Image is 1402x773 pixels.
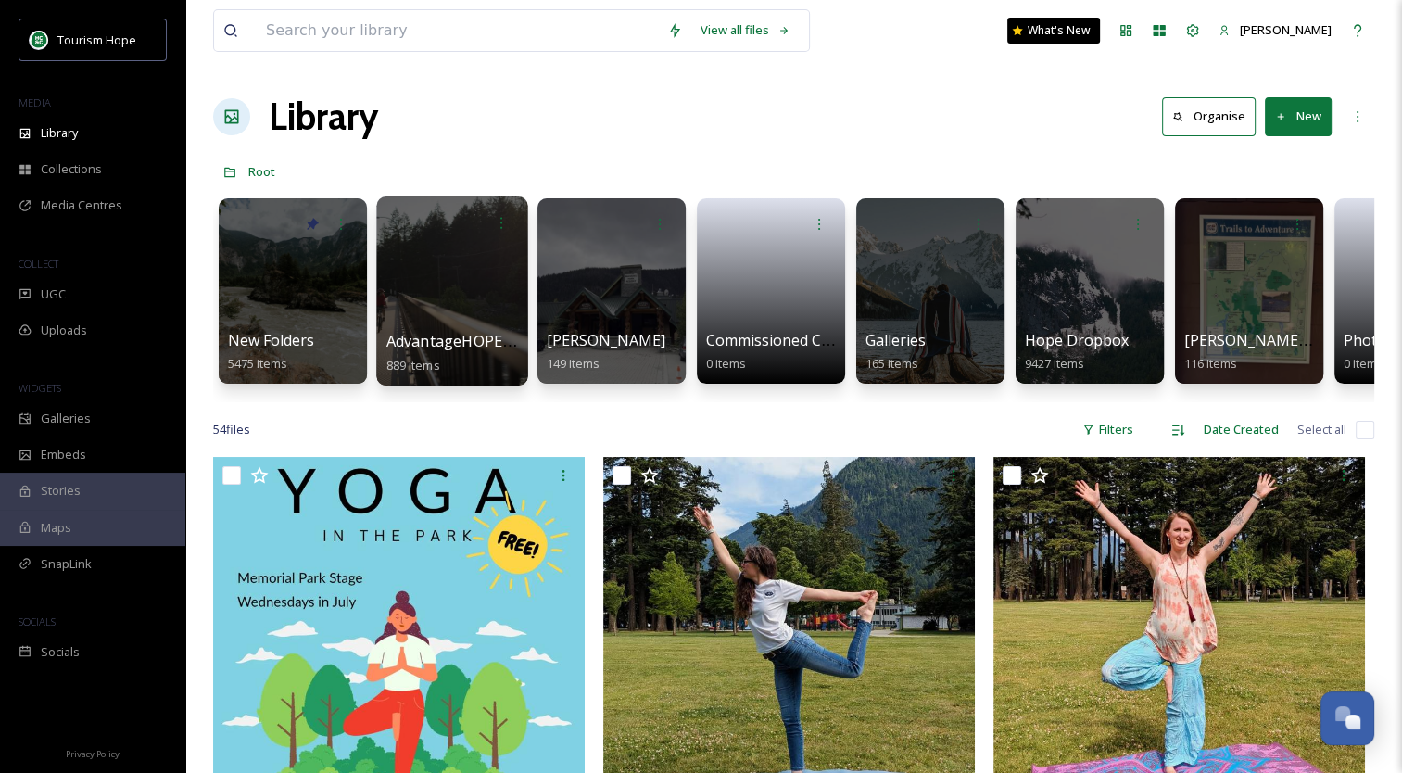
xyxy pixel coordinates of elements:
button: New [1265,97,1332,135]
span: Maps [41,519,71,537]
span: Galleries [41,410,91,427]
a: Library [269,89,378,145]
div: Filters [1073,412,1143,448]
span: Embeds [41,446,86,463]
span: 149 items [547,355,600,372]
span: Privacy Policy [66,748,120,760]
a: Commissioned Content0 items [706,332,868,372]
button: Organise [1162,97,1256,135]
span: 0 items [706,355,746,372]
a: Privacy Policy [66,741,120,764]
span: Media Centres [41,196,122,214]
span: SOCIALS [19,615,56,628]
span: Select all [1297,421,1346,438]
span: WIDGETS [19,381,61,395]
span: 54 file s [213,421,250,438]
span: 116 items [1184,355,1237,372]
span: MEDIA [19,95,51,109]
span: [PERSON_NAME] [547,330,665,350]
span: [PERSON_NAME] [1240,21,1332,38]
a: What's New [1007,18,1100,44]
span: 889 items [386,356,440,373]
button: Open Chat [1320,691,1374,745]
a: New Folders5475 items [228,332,314,372]
span: Uploads [41,322,87,339]
div: Date Created [1194,412,1288,448]
a: Galleries165 items [865,332,926,372]
span: Stories [41,482,81,500]
span: AdvantageHOPE Image Bank [386,331,591,351]
span: 5475 items [228,355,287,372]
a: AdvantageHOPE Image Bank889 items [386,333,591,374]
a: [PERSON_NAME] [1209,12,1341,48]
span: Root [248,163,275,180]
span: Library [41,124,78,142]
img: logo.png [30,31,48,49]
span: Collections [41,160,102,178]
a: View all files [691,12,800,48]
a: Organise [1162,97,1265,135]
span: Commissioned Content [706,330,868,350]
a: [PERSON_NAME]149 items [547,332,665,372]
span: 0 items [1344,355,1383,372]
span: Socials [41,643,80,661]
span: Tourism Hope [57,32,136,48]
span: Hope Dropbox [1025,330,1129,350]
span: SnapLink [41,555,92,573]
span: New Folders [228,330,314,350]
span: UGC [41,285,66,303]
span: 165 items [865,355,918,372]
span: COLLECT [19,257,58,271]
span: Galleries [865,330,926,350]
a: Root [248,160,275,183]
span: 9427 items [1025,355,1084,372]
input: Search your library [257,10,658,51]
a: Hope Dropbox9427 items [1025,332,1129,372]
